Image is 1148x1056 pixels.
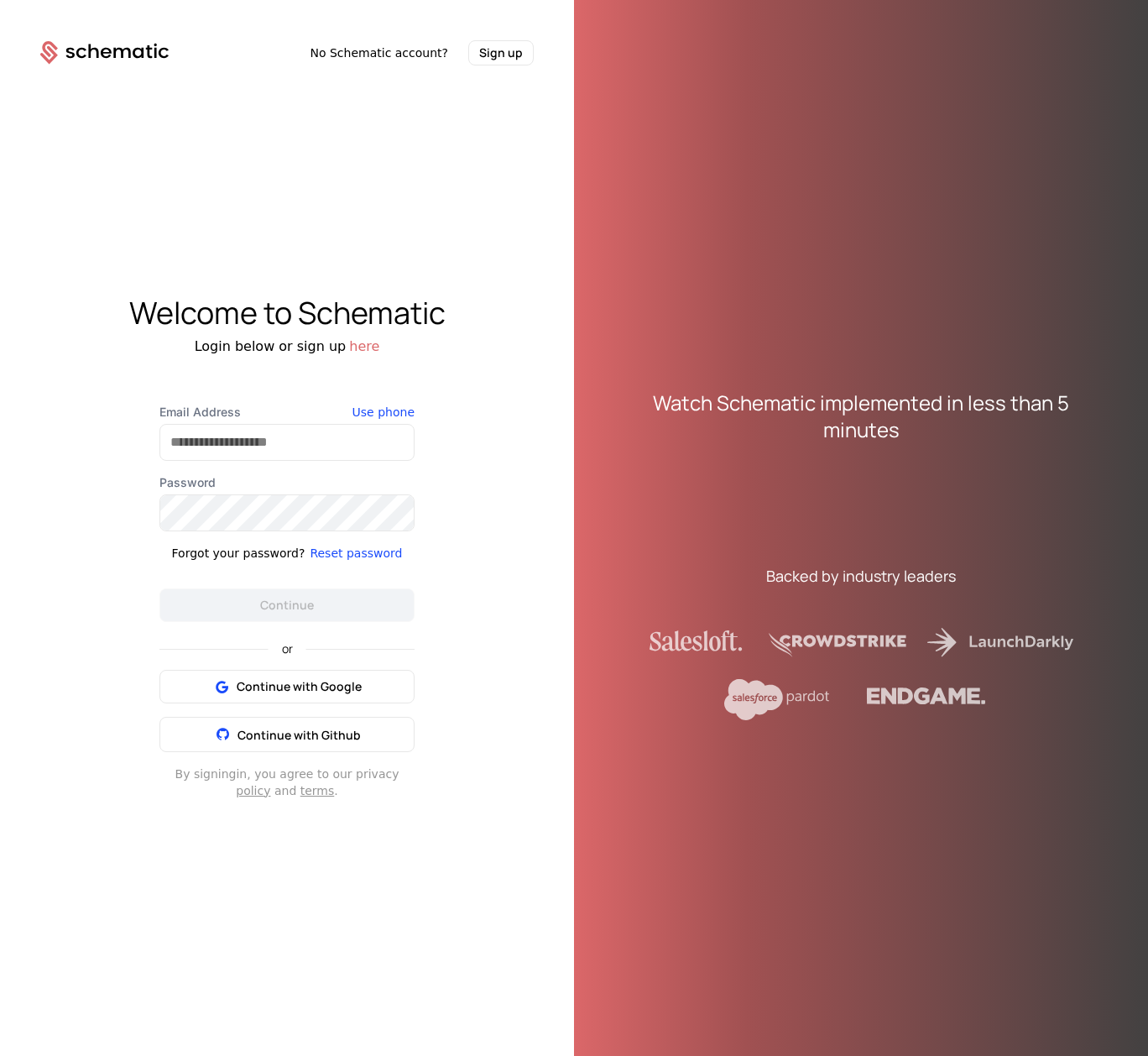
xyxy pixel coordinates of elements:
div: Watch Schematic implemented in less than 5 minutes [614,389,1108,443]
button: Sign up [468,40,534,65]
button: Use phone [352,404,415,421]
button: Reset password [310,545,402,562]
button: Continue with Google [159,670,415,703]
a: terms [300,784,335,797]
div: Forgot your password? [172,545,305,562]
button: here [349,337,379,357]
div: By signing in , you agree to our privacy and . [159,766,415,799]
label: Password [159,474,415,491]
span: Continue with Github [237,727,361,743]
button: Continue [159,588,415,622]
a: policy [236,784,270,797]
label: Email Address [159,404,415,421]
div: Backed by industry leaders [766,564,956,588]
span: or [269,643,306,655]
button: Continue with Github [159,717,415,752]
span: Continue with Google [237,678,362,695]
span: No Schematic account? [310,44,448,61]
